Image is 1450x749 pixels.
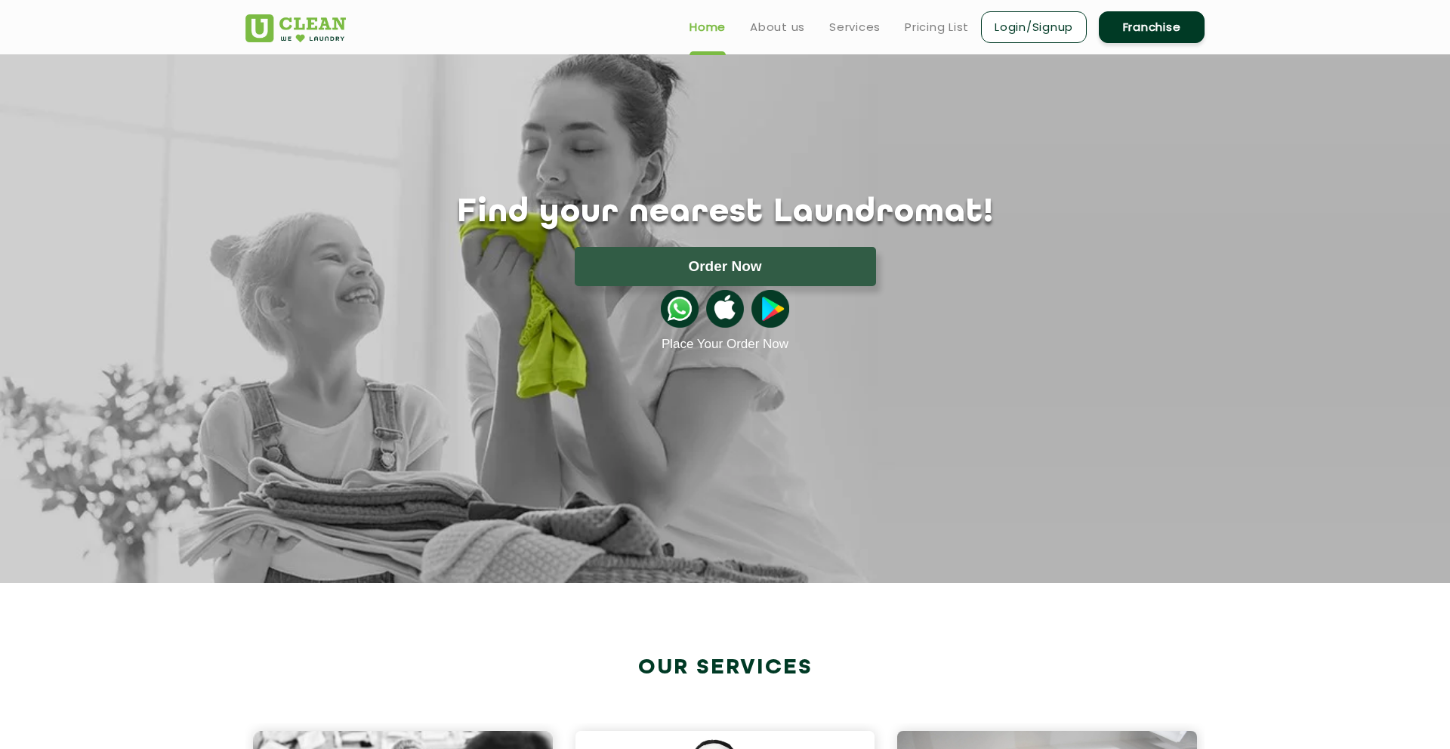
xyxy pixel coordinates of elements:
h2: Our Services [245,655,1205,680]
a: Pricing List [905,18,969,36]
img: whatsappicon.png [661,290,699,328]
img: playstoreicon.png [751,290,789,328]
a: Login/Signup [981,11,1087,43]
img: UClean Laundry and Dry Cleaning [245,14,346,42]
a: Services [829,18,881,36]
img: apple-icon.png [706,290,744,328]
a: Franchise [1099,11,1205,43]
a: Place Your Order Now [662,337,788,352]
h1: Find your nearest Laundromat! [234,194,1216,232]
a: Home [690,18,726,36]
a: About us [750,18,805,36]
button: Order Now [575,247,876,286]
